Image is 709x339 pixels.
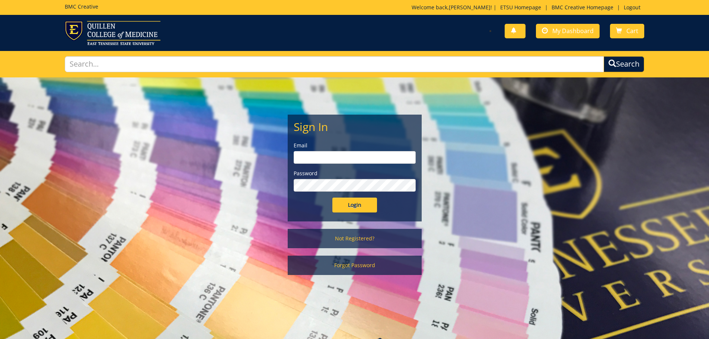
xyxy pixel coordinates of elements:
[332,198,377,212] input: Login
[449,4,491,11] a: [PERSON_NAME]
[294,142,416,149] label: Email
[496,4,545,11] a: ETSU Homepage
[548,4,617,11] a: BMC Creative Homepage
[288,229,422,248] a: Not Registered?
[620,4,644,11] a: Logout
[65,56,604,72] input: Search...
[536,24,600,38] a: My Dashboard
[412,4,644,11] p: Welcome back, ! | | |
[604,56,644,72] button: Search
[288,256,422,275] a: Forgot Password
[294,121,416,133] h2: Sign In
[65,4,98,9] h5: BMC Creative
[65,21,160,45] img: ETSU logo
[610,24,644,38] a: Cart
[626,27,638,35] span: Cart
[294,170,416,177] label: Password
[552,27,594,35] span: My Dashboard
